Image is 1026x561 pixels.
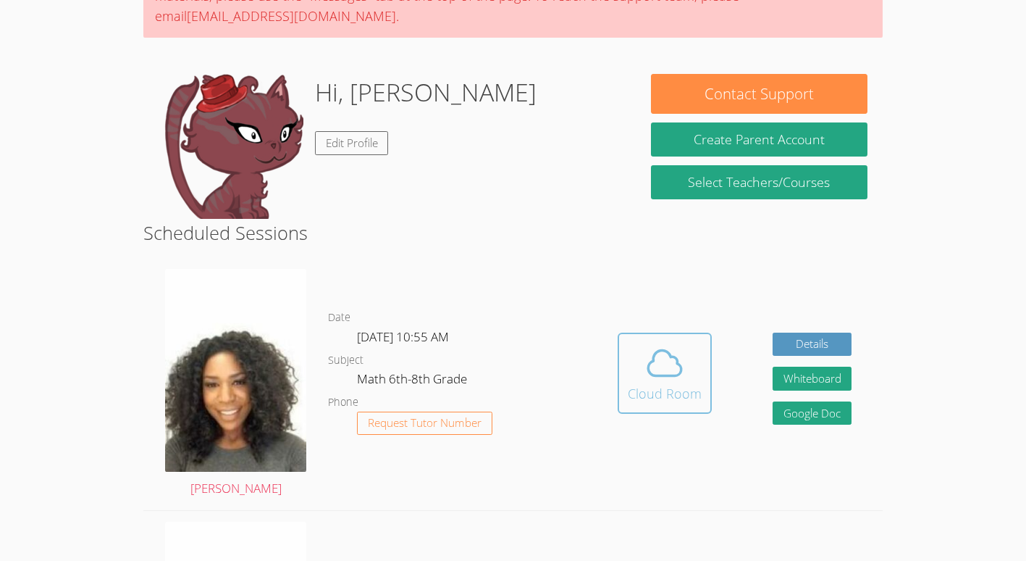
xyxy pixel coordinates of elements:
a: [PERSON_NAME] [165,269,306,499]
span: Request Tutor Number [368,417,482,428]
h1: Hi, [PERSON_NAME] [315,74,537,111]
a: Google Doc [773,402,852,425]
dt: Date [328,309,350,327]
button: Request Tutor Number [357,412,492,436]
div: Cloud Room [628,383,702,404]
span: [DATE] 10:55 AM [357,328,449,345]
button: Cloud Room [618,333,712,414]
a: Select Teachers/Courses [651,165,867,199]
dd: Math 6th-8th Grade [357,369,470,394]
img: avatar.png [165,269,306,472]
button: Create Parent Account [651,122,867,157]
dt: Subject [328,352,363,370]
h2: Scheduled Sessions [143,219,882,246]
a: Edit Profile [315,131,389,155]
a: Details [773,333,852,357]
button: Contact Support [651,74,867,114]
button: Whiteboard [773,367,852,391]
dt: Phone [328,394,358,412]
img: default.png [159,74,303,219]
